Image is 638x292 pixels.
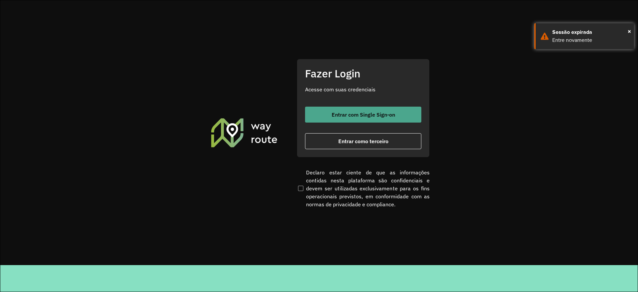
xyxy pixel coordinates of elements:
p: Acesse com suas credenciais [305,85,421,93]
button: button [305,107,421,123]
h2: Fazer Login [305,67,421,80]
img: Roteirizador AmbevTech [210,117,278,148]
button: Close [628,26,631,36]
span: Entrar como terceiro [338,139,388,144]
label: Declaro estar ciente de que as informações contidas nesta plataforma são confidenciais e devem se... [297,168,430,208]
span: Entrar com Single Sign-on [332,112,395,117]
span: × [628,26,631,36]
div: Sessão expirada [552,28,629,36]
div: Entre novamente [552,36,629,44]
button: button [305,133,421,149]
